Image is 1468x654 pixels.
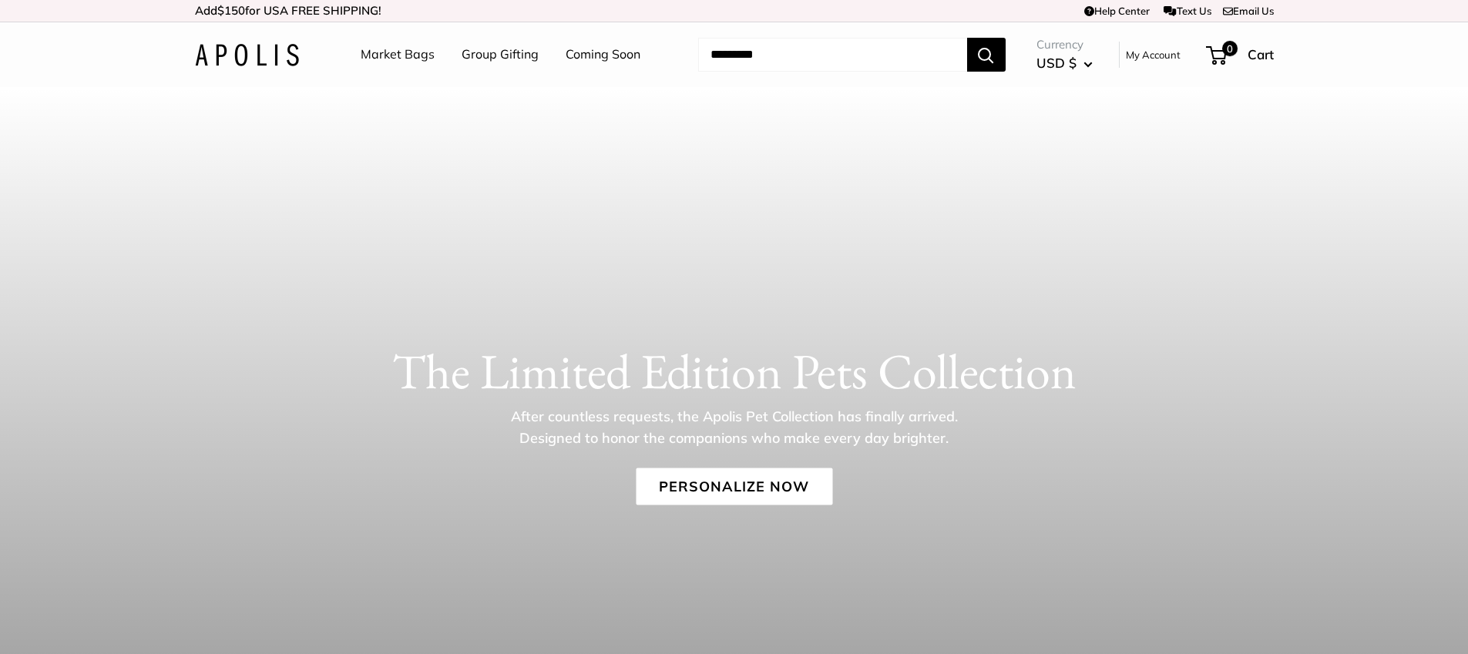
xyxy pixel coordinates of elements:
button: USD $ [1036,51,1093,75]
a: Email Us [1223,5,1274,17]
a: Text Us [1164,5,1211,17]
span: Currency [1036,34,1093,55]
h1: The Limited Edition Pets Collection [195,341,1274,400]
span: $150 [217,3,245,18]
p: After countless requests, the Apolis Pet Collection has finally arrived. Designed to honor the co... [484,405,985,448]
input: Search... [698,38,967,72]
a: Coming Soon [566,43,640,66]
a: Market Bags [361,43,435,66]
a: Group Gifting [462,43,539,66]
a: My Account [1126,45,1181,64]
a: Personalize Now [636,468,832,505]
a: Help Center [1084,5,1150,17]
img: Apolis [195,44,299,66]
span: 0 [1221,41,1237,56]
span: Cart [1248,46,1274,62]
button: Search [967,38,1006,72]
a: 0 Cart [1208,42,1274,67]
span: USD $ [1036,55,1077,71]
